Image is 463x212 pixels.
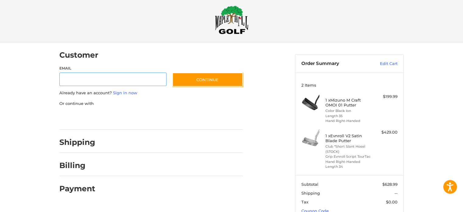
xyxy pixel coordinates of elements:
[301,182,318,187] span: Subtotal
[325,144,372,154] li: Club *Short Slant Hosel (STOCK)
[386,199,398,204] span: $0.00
[58,113,103,124] iframe: PayPal-paypal
[59,66,167,71] label: Email
[325,108,372,113] li: Color Black Ion
[59,161,95,170] h2: Billing
[367,61,398,67] a: Edit Cart
[59,101,243,107] p: Or continue with
[325,98,372,108] h4: 1 x Mizuno M Craft OMOI 01 Putter
[301,61,367,67] h3: Order Summary
[109,113,155,124] iframe: PayPal-paylater
[325,159,372,164] li: Hand Right-Handed
[59,90,243,96] p: Already have an account?
[301,83,398,88] h3: 2 Items
[325,118,372,124] li: Hand Right-Handed
[325,133,372,143] h4: 1 x Evnroll V2 Satin Blade Putter
[325,113,372,119] li: Length 35
[374,94,398,100] div: $199.99
[215,5,248,34] img: Maple Hill Golf
[395,191,398,196] span: --
[301,199,308,204] span: Tax
[172,73,243,87] button: Continue
[374,129,398,135] div: $429.00
[325,154,372,159] li: Grip Evnroll Script TourTac
[113,90,137,95] a: Sign in now
[59,184,95,193] h2: Payment
[161,113,206,124] iframe: PayPal-venmo
[59,138,95,147] h2: Shipping
[301,191,320,196] span: Shipping
[325,164,372,169] li: Length 34
[59,50,98,60] h2: Customer
[382,182,398,187] span: $628.99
